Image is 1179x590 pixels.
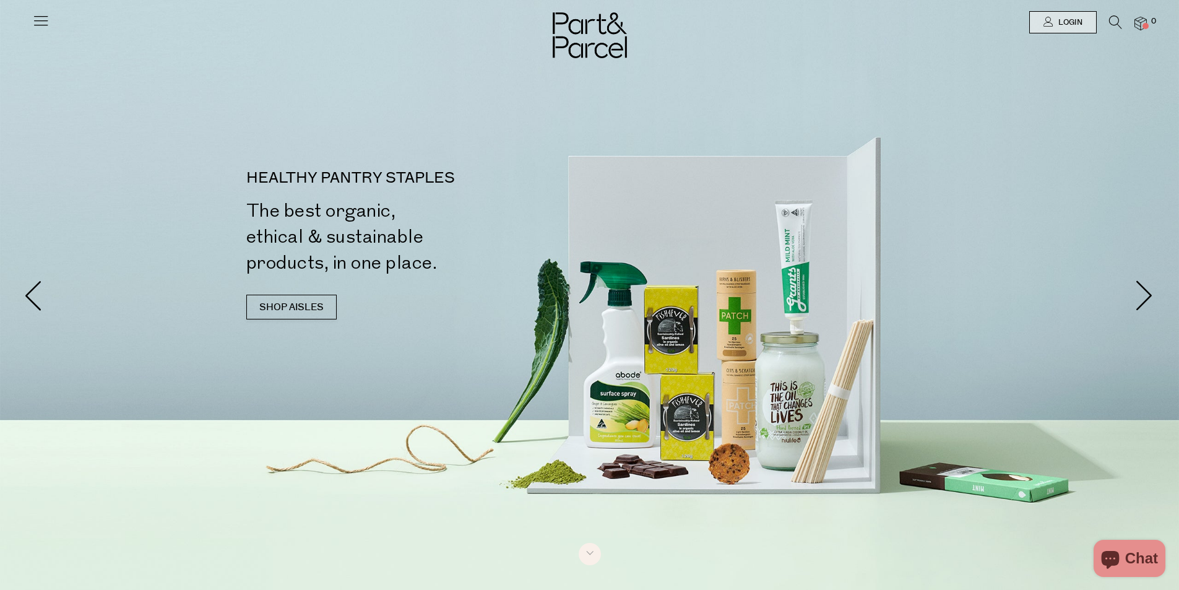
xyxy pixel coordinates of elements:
[1090,540,1169,580] inbox-online-store-chat: Shopify online store chat
[1134,17,1147,30] a: 0
[553,12,627,58] img: Part&Parcel
[246,171,595,186] p: HEALTHY PANTRY STAPLES
[1148,16,1159,27] span: 0
[246,295,337,319] a: SHOP AISLES
[1029,11,1097,33] a: Login
[1055,17,1082,28] span: Login
[246,198,595,276] h2: The best organic, ethical & sustainable products, in one place.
